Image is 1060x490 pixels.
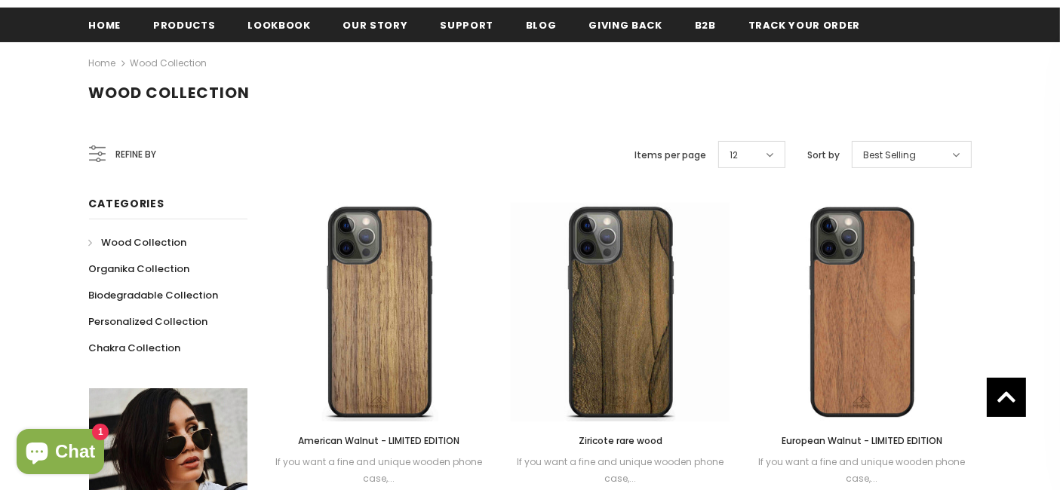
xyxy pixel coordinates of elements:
span: Refine by [116,146,157,163]
a: Chakra Collection [89,335,181,361]
a: Products [153,8,215,41]
span: Lookbook [247,18,310,32]
a: Biodegradable Collection [89,282,219,308]
a: Home [89,54,116,72]
a: Giving back [589,8,662,41]
inbox-online-store-chat: Shopify online store chat [12,429,109,478]
span: American Walnut - LIMITED EDITION [298,434,459,447]
a: Blog [526,8,557,41]
label: Sort by [808,148,840,163]
span: Personalized Collection [89,314,208,329]
a: Ziricote rare wood [511,433,730,449]
a: Our Story [343,8,408,41]
span: Chakra Collection [89,341,181,355]
a: Personalized Collection [89,308,208,335]
span: Giving back [589,18,662,32]
span: Home [89,18,121,32]
a: Home [89,8,121,41]
span: Wood Collection [89,82,250,103]
span: Our Story [343,18,408,32]
a: Track your order [748,8,860,41]
span: Biodegradable Collection [89,288,219,302]
label: Items per page [635,148,707,163]
a: Organika Collection [89,256,190,282]
a: Wood Collection [131,57,207,69]
span: European Walnut - LIMITED EDITION [782,434,942,447]
span: Best Selling [864,148,917,163]
a: support [440,8,493,41]
span: Blog [526,18,557,32]
a: Lookbook [247,8,310,41]
span: B2B [695,18,716,32]
a: American Walnut - LIMITED EDITION [270,433,489,449]
span: Track your order [748,18,860,32]
div: If you want a fine and unique wooden phone case,... [511,454,730,487]
span: Wood Collection [102,235,187,250]
div: If you want a fine and unique wooden phone case,... [752,454,971,487]
a: B2B [695,8,716,41]
span: Ziricote rare wood [579,434,662,447]
span: Products [153,18,215,32]
div: If you want a fine and unique wooden phone case,... [270,454,489,487]
span: Organika Collection [89,262,190,276]
span: support [440,18,493,32]
span: Categories [89,196,164,211]
a: Wood Collection [89,229,187,256]
span: 12 [730,148,739,163]
a: European Walnut - LIMITED EDITION [752,433,971,449]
